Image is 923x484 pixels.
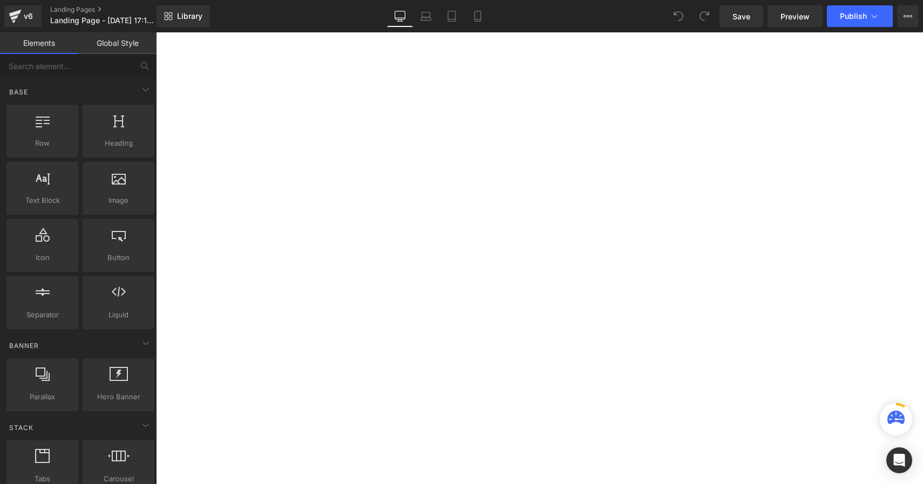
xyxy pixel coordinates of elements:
[781,11,810,22] span: Preview
[86,252,151,263] span: Button
[86,309,151,321] span: Liquid
[50,5,174,14] a: Landing Pages
[10,391,75,403] span: Parallax
[10,138,75,149] span: Row
[8,422,35,433] span: Stack
[840,12,867,21] span: Publish
[413,5,439,27] a: Laptop
[827,5,893,27] button: Publish
[668,5,689,27] button: Undo
[10,195,75,206] span: Text Block
[50,16,154,25] span: Landing Page - [DATE] 17:15:07
[439,5,465,27] a: Tablet
[897,5,919,27] button: More
[694,5,715,27] button: Redo
[768,5,823,27] a: Preview
[86,138,151,149] span: Heading
[86,195,151,206] span: Image
[10,309,75,321] span: Separator
[8,87,29,97] span: Base
[732,11,750,22] span: Save
[86,391,151,403] span: Hero Banner
[387,5,413,27] a: Desktop
[4,5,42,27] a: v6
[177,11,202,21] span: Library
[157,5,210,27] a: New Library
[78,32,157,54] a: Global Style
[886,447,912,473] div: Open Intercom Messenger
[8,340,40,351] span: Banner
[22,9,35,23] div: v6
[465,5,491,27] a: Mobile
[10,252,75,263] span: Icon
